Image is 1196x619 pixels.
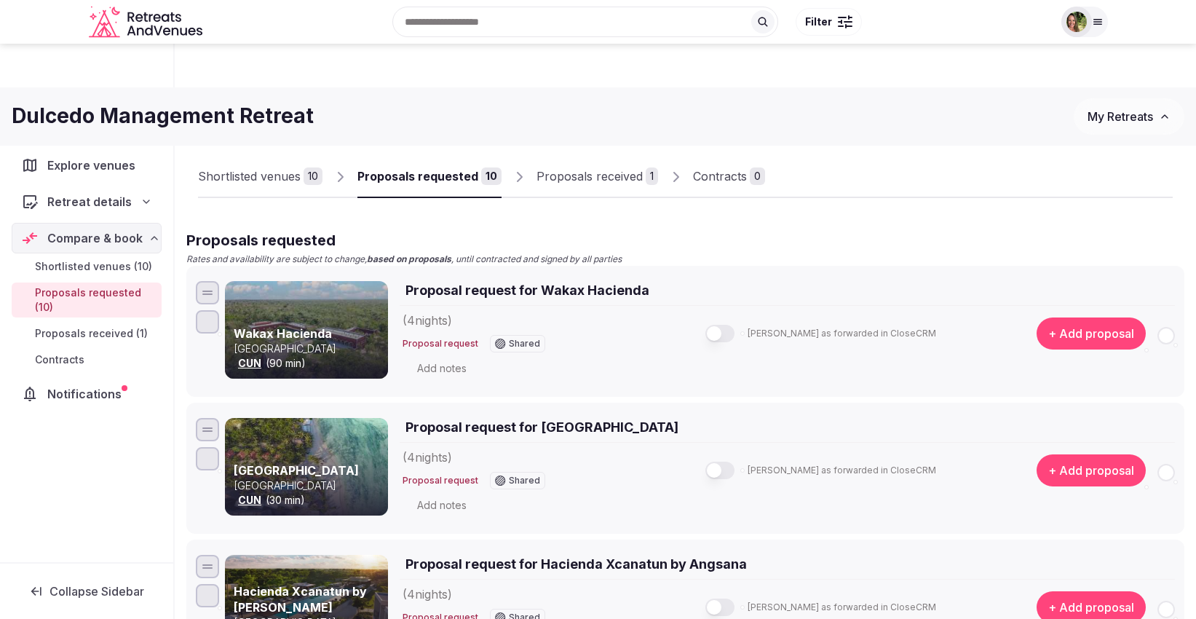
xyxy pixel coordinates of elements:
p: [GEOGRAPHIC_DATA] [234,478,385,493]
button: + Add proposal [1037,318,1146,350]
div: 1 [646,167,658,185]
a: Wakax Hacienda [234,326,332,341]
span: [PERSON_NAME] as forwarded in CloseCRM [748,602,936,614]
div: Proposals received [536,167,643,185]
span: ( 4 night s ) [403,450,452,465]
a: Visit the homepage [89,6,205,39]
p: [GEOGRAPHIC_DATA] [234,342,385,356]
div: Shortlisted venues [198,167,301,185]
span: Contracts [35,352,84,367]
a: Contracts [12,350,162,370]
span: Proposal request for [GEOGRAPHIC_DATA] [405,418,678,436]
a: Notifications [12,379,162,409]
span: Notifications [47,385,127,403]
a: Proposals received (1) [12,323,162,344]
span: My Retreats [1088,109,1153,124]
span: Proposals received (1) [35,326,148,341]
div: 10 [304,167,322,185]
span: Proposals requested (10) [35,285,156,315]
span: Add notes [417,498,467,513]
span: ( 4 night s ) [403,313,452,328]
span: Collapse Sidebar [49,584,144,599]
a: Explore venues [12,150,162,181]
svg: Retreats and Venues company logo [89,6,205,39]
strong: based on proposals [367,253,451,264]
button: Collapse Sidebar [12,575,162,607]
span: ( 4 night s ) [403,587,452,602]
span: Shortlisted venues (10) [35,259,152,274]
span: Proposal request for Hacienda Xcanatun by Angsana [405,555,747,573]
button: Proposal request [400,475,478,487]
div: Proposals requested [357,167,478,185]
a: Proposals received1 [536,156,658,198]
button: Filter [796,8,862,36]
span: Shared [509,339,540,348]
p: Rates and availability are subject to change, , until contracted and signed by all parties [186,253,1184,266]
a: Shortlisted venues10 [198,156,322,198]
h2: Proposals requested [186,230,1184,251]
span: Proposal request for Wakax Hacienda [405,281,649,299]
div: (30 min) [234,493,385,508]
a: Contracts0 [693,156,765,198]
span: Shared [509,476,540,485]
h1: Dulcedo Management Retreat [12,102,314,130]
button: + Add proposal [1037,454,1146,486]
span: [PERSON_NAME] as forwarded in CloseCRM [748,328,936,340]
a: Proposals requested10 [357,156,502,198]
img: Shay Tippie [1066,12,1087,32]
span: Add notes [417,361,467,376]
span: Filter [805,15,832,29]
div: (90 min) [234,356,385,371]
button: My Retreats [1074,98,1184,135]
a: CUN [238,357,261,369]
span: [PERSON_NAME] as forwarded in CloseCRM [748,465,936,477]
span: Retreat details [47,193,132,210]
a: Hacienda Xcanatun by [PERSON_NAME] [234,584,367,615]
div: 10 [481,167,502,185]
span: Compare & book [47,229,143,247]
div: 0 [750,167,765,185]
button: CUN [238,356,261,371]
span: Explore venues [47,157,141,174]
a: CUN [238,494,261,506]
button: Proposal request [400,338,478,350]
a: [GEOGRAPHIC_DATA] [234,463,359,478]
a: Proposals requested (10) [12,283,162,318]
div: Contracts [693,167,747,185]
a: Shortlisted venues (10) [12,256,162,277]
button: CUN [238,493,261,508]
